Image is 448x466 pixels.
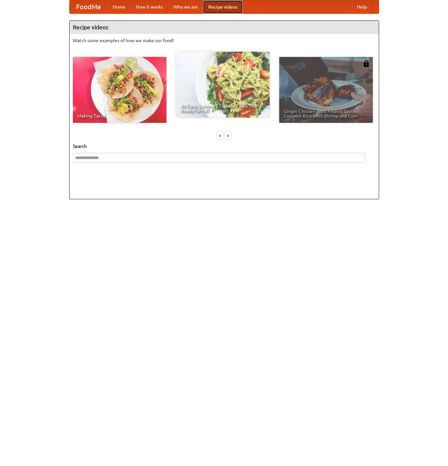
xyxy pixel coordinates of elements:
a: Who we are [168,0,203,14]
div: « [217,131,223,140]
span: An Easy, Summery Tomato Pasta That's Ready for Fall [181,104,265,113]
p: Watch some examples of how we make our food! [73,37,375,44]
div: » [225,131,231,140]
a: An Easy, Summery Tomato Pasta That's Ready for Fall [176,52,270,118]
h5: Search [73,143,375,150]
img: 483408.png [363,60,370,67]
h4: Recipe videos [70,21,379,34]
a: Recipe videos [203,0,243,14]
a: How it works [131,0,168,14]
a: FoodMe [70,0,107,14]
a: Help [352,0,372,14]
a: Making Tacos [73,57,166,123]
span: Making Tacos [77,114,162,118]
a: Home [107,0,131,14]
